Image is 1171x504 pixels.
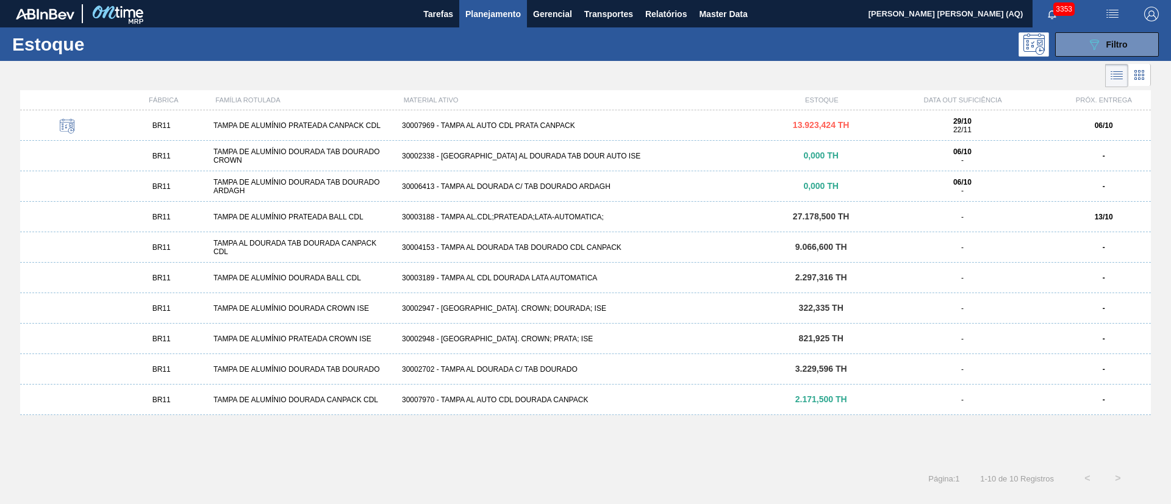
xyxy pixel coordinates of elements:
[795,364,847,374] span: 3.229,596 TH
[799,303,843,313] span: 322,335 TH
[645,7,687,21] span: Relatórios
[397,121,774,130] div: 30007969 - TAMPA AL AUTO CDL PRATA CANPACK
[152,396,171,404] span: BR11
[1106,40,1128,49] span: Filtro
[1057,96,1151,104] div: PRÓX. ENTREGA
[1053,2,1075,16] span: 3353
[1095,121,1113,130] strong: 06/10
[397,182,774,191] div: 30006413 - TAMPA AL DOURADA C/ TAB DOURADO ARDAGH
[397,213,774,221] div: 30003188 - TAMPA AL.CDL;PRATEADA;LATA-AUTOMATICA;
[775,96,868,104] div: ESTOQUE
[961,186,964,195] span: -
[209,178,397,195] div: TAMPA DE ALUMÍNIO DOURADA TAB DOURADO ARDAGH
[953,147,972,156] strong: 06/10
[1103,243,1105,252] strong: -
[209,239,397,256] div: TAMPA AL DOURADA TAB DOURADA CANPACK CDL
[1105,7,1120,21] img: userActions
[961,365,964,374] span: -
[1055,32,1159,57] button: Filtro
[961,396,964,404] span: -
[793,120,850,130] span: 13.923,424 TH
[1095,213,1113,221] strong: 13/10
[699,7,747,21] span: Master Data
[397,365,774,374] div: 30002702 - TAMPA AL DOURADA C/ TAB DOURADO
[795,242,847,252] span: 9.066,600 TH
[1103,396,1105,404] strong: -
[953,178,972,186] strong: 06/10
[803,181,839,191] span: 0,000 TH
[209,213,397,221] div: TAMPA DE ALUMÍNIO PRATEADA BALL CDL
[961,335,964,343] span: -
[209,121,397,130] div: TAMPA DE ALUMÍNIO PRATEADA CANPACK CDL
[961,243,964,252] span: -
[209,147,397,165] div: TAMPA DE ALUMÍNIO DOURADA TAB DOURADO CROWN
[397,243,774,252] div: 30004153 - TAMPA AL DOURADA TAB DOURADO CDL CANPACK
[961,304,964,313] span: -
[1103,182,1105,191] strong: -
[978,474,1054,483] span: 1 - 10 de 10 Registros
[25,119,109,135] div: Estoque Programado
[953,126,972,134] span: 22/11
[953,117,972,126] strong: 29/10
[1103,365,1105,374] strong: -
[795,394,847,404] span: 2.171,500 TH
[423,7,453,21] span: Tarefas
[210,96,398,104] div: FAMÍLIA ROTULADA
[152,304,171,313] span: BR11
[12,37,195,51] h1: Estoque
[152,243,171,252] span: BR11
[1128,64,1151,87] div: Visão em Cards
[803,151,839,160] span: 0,000 TH
[1019,32,1049,57] div: Pogramando: nenhum usuário selecionado
[209,365,397,374] div: TAMPA DE ALUMÍNIO DOURADA TAB DOURADO
[152,335,171,343] span: BR11
[397,152,774,160] div: 30002338 - [GEOGRAPHIC_DATA] AL DOURADA TAB DOUR AUTO ISE
[209,274,397,282] div: TAMPA DE ALUMÍNIO DOURADA BALL CDL
[584,7,633,21] span: Transportes
[928,474,959,483] span: Página : 1
[1144,7,1159,21] img: Logout
[397,304,774,313] div: 30002947 - [GEOGRAPHIC_DATA]. CROWN; DOURADA; ISE
[533,7,572,21] span: Gerencial
[399,96,775,104] div: MATERIAL ATIVO
[961,274,964,282] span: -
[799,333,843,343] span: 821,925 TH
[116,96,210,104] div: FÁBRICA
[397,335,774,343] div: 30002948 - [GEOGRAPHIC_DATA]. CROWN; PRATA; ISE
[1103,274,1105,282] strong: -
[795,272,847,282] span: 2.297,316 TH
[1072,463,1103,494] button: <
[961,213,964,221] span: -
[16,9,74,20] img: TNhmsLtSVTkK8tSr43FrP2fwEKptu5GPRR3wAAAABJRU5ErkJggg==
[465,7,521,21] span: Planejamento
[961,156,964,165] span: -
[1033,5,1072,23] button: Notificações
[397,274,774,282] div: 30003189 - TAMPA AL CDL DOURADA LATA AUTOMATICA
[1103,335,1105,343] strong: -
[868,96,1056,104] div: DATA OUT SUFICIÊNCIA
[793,211,850,221] span: 27.178,500 TH
[209,335,397,343] div: TAMPA DE ALUMÍNIO PRATEADA CROWN ISE
[152,152,171,160] span: BR11
[152,182,171,191] span: BR11
[209,396,397,404] div: TAMPA DE ALUMÍNIO DOURADA CANPACK CDL
[1103,152,1105,160] strong: -
[209,304,397,313] div: TAMPA DE ALUMÍNIO DOURADA CROWN ISE
[152,213,171,221] span: BR11
[152,121,171,130] span: BR11
[152,274,171,282] span: BR11
[1103,463,1133,494] button: >
[397,396,774,404] div: 30007970 - TAMPA AL AUTO CDL DOURADA CANPACK
[152,365,171,374] span: BR11
[1105,64,1128,87] div: Visão em Lista
[1103,304,1105,313] strong: -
